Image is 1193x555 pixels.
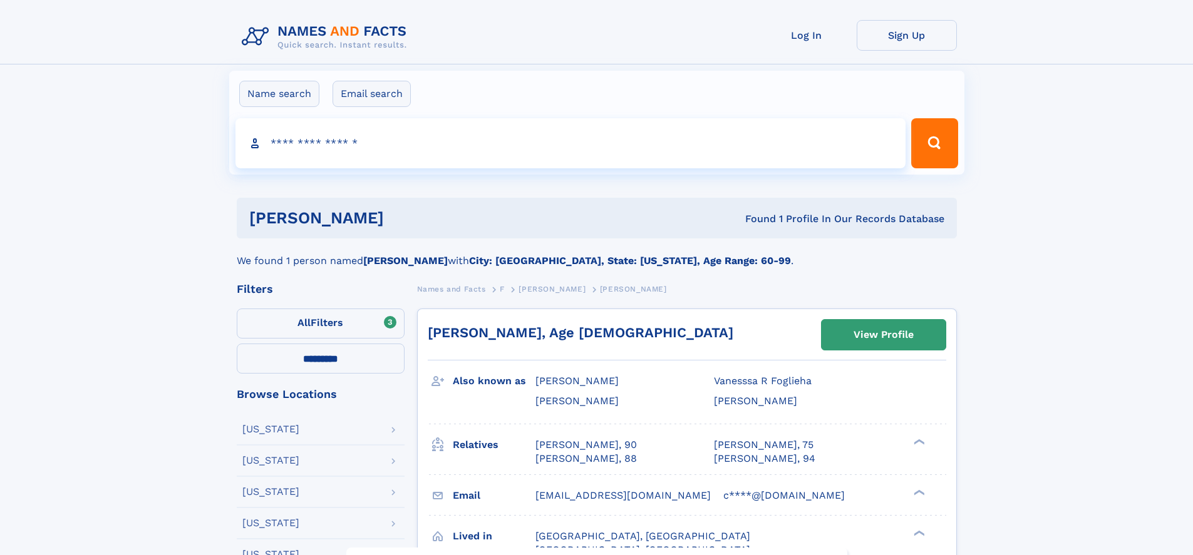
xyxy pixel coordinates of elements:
[714,375,812,387] span: Vanesssa R Foglieha
[417,281,486,297] a: Names and Facts
[500,285,505,293] span: F
[237,308,405,339] label: Filters
[235,118,906,168] input: search input
[911,437,926,446] div: ❯
[535,375,619,387] span: [PERSON_NAME]
[911,488,926,496] div: ❯
[237,283,405,295] div: Filters
[854,320,914,349] div: View Profile
[564,212,944,226] div: Found 1 Profile In Our Records Database
[519,285,586,293] span: [PERSON_NAME]
[242,456,299,466] div: [US_STATE]
[535,395,619,407] span: [PERSON_NAME]
[237,238,957,268] div: We found 1 person named with .
[714,438,813,452] a: [PERSON_NAME], 75
[519,281,586,297] a: [PERSON_NAME]
[297,317,311,328] span: All
[535,438,637,452] a: [PERSON_NAME], 90
[333,81,411,107] label: Email search
[249,210,565,226] h1: [PERSON_NAME]
[857,20,957,51] a: Sign Up
[363,255,448,267] b: [PERSON_NAME]
[237,20,417,54] img: Logo Names and Facts
[453,526,535,547] h3: Lived in
[535,530,750,542] span: [GEOGRAPHIC_DATA], [GEOGRAPHIC_DATA]
[714,395,797,407] span: [PERSON_NAME]
[239,81,319,107] label: Name search
[911,118,958,168] button: Search Button
[237,389,405,400] div: Browse Locations
[500,281,505,297] a: F
[453,370,535,392] h3: Also known as
[600,285,667,293] span: [PERSON_NAME]
[242,424,299,434] div: [US_STATE]
[822,320,946,350] a: View Profile
[242,518,299,528] div: [US_STATE]
[428,325,733,340] a: [PERSON_NAME], Age [DEMOGRAPHIC_DATA]
[242,487,299,497] div: [US_STATE]
[535,489,711,501] span: [EMAIL_ADDRESS][DOMAIN_NAME]
[453,485,535,506] h3: Email
[535,452,637,466] a: [PERSON_NAME], 88
[714,452,815,466] a: [PERSON_NAME], 94
[453,434,535,456] h3: Relatives
[911,529,926,537] div: ❯
[469,255,791,267] b: City: [GEOGRAPHIC_DATA], State: [US_STATE], Age Range: 60-99
[757,20,857,51] a: Log In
